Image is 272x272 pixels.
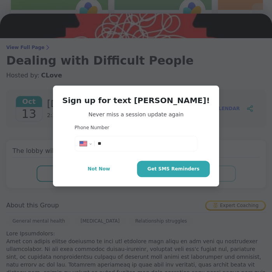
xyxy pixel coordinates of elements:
[147,165,200,172] span: Get SMS Reminders
[62,161,135,177] button: Not Now
[75,125,198,131] h3: Phone Number
[88,165,110,172] span: Not Now
[62,111,210,118] span: Never miss a session update again
[137,161,210,177] button: Get SMS Reminders
[62,95,210,106] h3: Sign up for text [PERSON_NAME]!
[80,141,87,146] img: United States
